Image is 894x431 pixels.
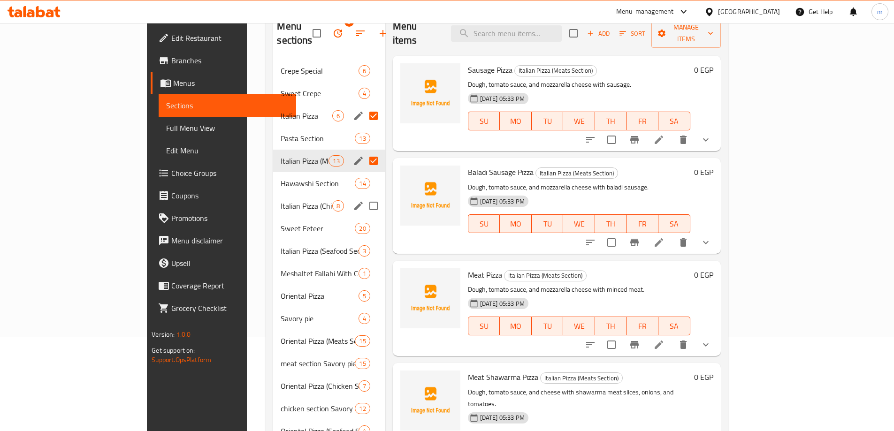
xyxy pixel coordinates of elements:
[281,200,332,212] span: Italian Pizza (Chicken Section)
[359,382,370,391] span: 7
[333,112,344,121] span: 6
[329,157,343,166] span: 13
[359,245,370,257] div: items
[400,63,460,123] img: Sausage Pizza
[476,94,528,103] span: [DATE] 05:33 PM
[468,214,500,233] button: SU
[468,181,690,193] p: Dough, tomato sauce, and mozzarella cheese with baladi sausage.
[595,214,627,233] button: TH
[359,65,370,76] div: items
[468,284,690,295] p: Dough, tomato sauce, and mozzarella cheese with minced meat.
[171,257,289,269] span: Upsell
[281,380,358,392] span: Oriental Pizza (Chicken Section)
[472,114,496,128] span: SU
[627,317,658,335] button: FR
[151,184,296,207] a: Coupons
[281,88,358,99] span: Sweet Crepe
[472,319,496,333] span: SU
[281,290,358,302] div: Oriental Pizza
[281,65,358,76] div: Crepe Special
[579,129,602,151] button: sort-choices
[273,172,385,195] div: Hawawshi Section14
[599,319,623,333] span: TH
[400,166,460,226] img: Baladi Sausage Pizza
[393,19,440,47] h2: Menu items
[514,65,597,76] div: Italian Pizza (Meats Section)
[567,217,591,231] span: WE
[400,371,460,431] img: Meat Shawarma Pizza
[273,127,385,150] div: Pasta Section13
[273,150,385,172] div: Italian Pizza (Meats Section)13edit
[468,370,538,384] span: Meat Shawarma Pizza
[171,235,289,246] span: Menu disclaimer
[468,268,502,282] span: Meat Pizza
[359,314,370,323] span: 4
[662,319,687,333] span: SA
[694,371,713,384] h6: 0 EGP
[658,214,690,233] button: SA
[171,32,289,44] span: Edit Restaurant
[695,231,717,254] button: show more
[151,274,296,297] a: Coverage Report
[616,6,674,17] div: Menu-management
[359,89,370,98] span: 4
[535,217,560,231] span: TU
[651,19,721,48] button: Manage items
[694,166,713,179] h6: 0 EGP
[468,317,500,335] button: SU
[468,112,500,130] button: SU
[627,112,658,130] button: FR
[694,63,713,76] h6: 0 EGP
[273,307,385,330] div: Savory pie4
[500,317,532,335] button: MO
[658,112,690,130] button: SA
[273,330,385,352] div: Oriental Pizza (Meats Section)15
[273,82,385,105] div: Sweet Crepe4
[400,268,460,328] img: Meat Pizza
[451,25,562,42] input: search
[662,217,687,231] span: SA
[623,333,646,356] button: Branch-specific-item
[602,130,621,150] span: Select to update
[281,223,355,234] span: Sweet Feteer
[281,178,355,189] span: Hawawshi Section
[695,129,717,151] button: show more
[563,317,595,335] button: WE
[176,328,191,340] span: 1.0.0
[327,22,349,45] span: Bulk update
[613,26,651,41] span: Sort items
[152,328,175,340] span: Version:
[595,317,627,335] button: TH
[500,112,532,130] button: MO
[281,313,358,324] span: Savory pie
[476,197,528,206] span: [DATE] 05:33 PM
[355,223,370,234] div: items
[151,162,296,184] a: Choice Groups
[583,26,613,41] span: Add item
[359,290,370,302] div: items
[171,302,289,314] span: Grocery Checklist
[151,207,296,229] a: Promotions
[152,354,211,366] a: Support.OpsPlatform
[281,403,355,414] span: chicken section Savory pie
[151,72,296,94] a: Menus
[700,339,711,350] svg: Show Choices
[151,297,296,319] a: Grocery Checklist
[359,268,370,279] div: items
[476,413,528,422] span: [DATE] 05:33 PM
[586,28,611,39] span: Add
[630,217,655,231] span: FR
[281,133,355,144] span: Pasta Section
[355,224,369,233] span: 20
[659,22,713,45] span: Manage items
[355,133,370,144] div: items
[355,178,370,189] div: items
[563,214,595,233] button: WE
[653,237,665,248] a: Edit menu item
[159,139,296,162] a: Edit Menu
[372,22,394,45] button: Add section
[332,110,344,121] div: items
[281,358,355,369] span: meat section Savory pie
